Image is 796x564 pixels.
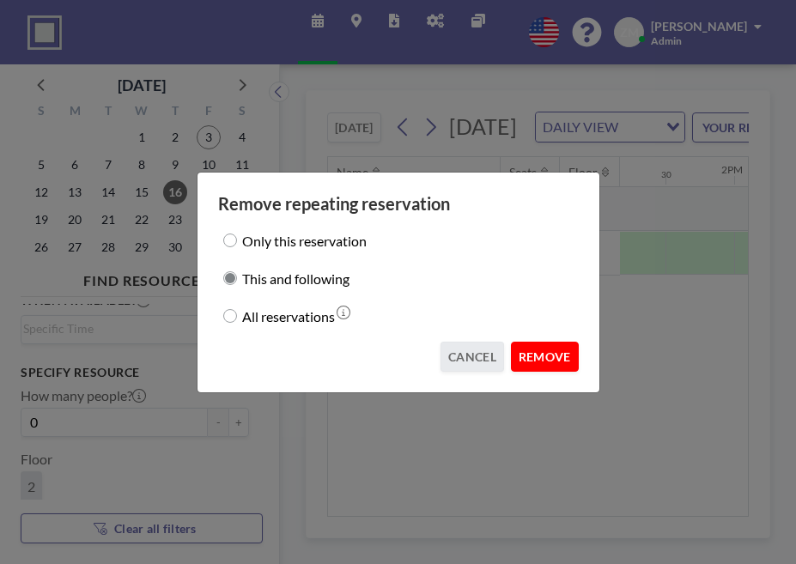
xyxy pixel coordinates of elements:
[511,342,579,372] button: REMOVE
[218,193,579,215] h3: Remove repeating reservation
[242,304,335,328] label: All reservations
[242,266,349,290] label: This and following
[242,228,367,252] label: Only this reservation
[441,342,504,372] button: CANCEL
